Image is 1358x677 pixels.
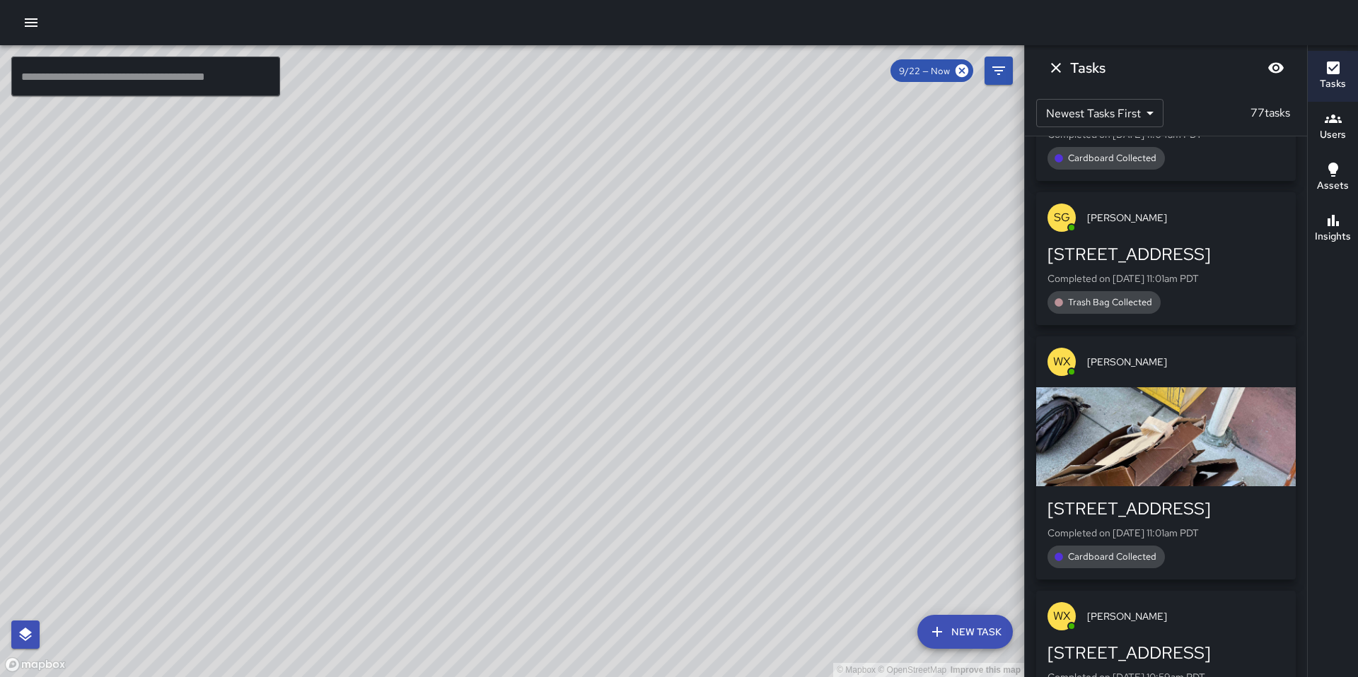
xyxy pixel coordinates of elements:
button: Filters [985,57,1013,85]
span: [PERSON_NAME] [1087,355,1284,369]
button: Blur [1262,54,1290,82]
span: [PERSON_NAME] [1087,211,1284,225]
p: SG [1054,209,1070,226]
span: Cardboard Collected [1060,551,1165,563]
span: Cardboard Collected [1060,152,1165,164]
p: 77 tasks [1245,105,1296,122]
h6: Tasks [1070,57,1105,79]
h6: Tasks [1320,76,1346,92]
button: Users [1308,102,1358,153]
p: WX [1053,608,1070,625]
button: Insights [1308,204,1358,254]
div: [STREET_ADDRESS] [1047,243,1284,266]
div: [STREET_ADDRESS] [1047,498,1284,520]
p: Completed on [DATE] 11:01am PDT [1047,271,1284,285]
h6: Users [1320,127,1346,143]
span: Trash Bag Collected [1060,296,1161,308]
button: New Task [917,615,1013,649]
button: WX[PERSON_NAME][STREET_ADDRESS]Completed on [DATE] 11:01am PDTCardboard Collected [1036,336,1296,579]
div: [STREET_ADDRESS] [1047,642,1284,664]
div: Newest Tasks First [1036,99,1163,127]
p: WX [1053,353,1070,370]
span: 9/22 — Now [890,65,958,77]
button: Dismiss [1042,54,1070,82]
button: SG[PERSON_NAME][STREET_ADDRESS]Completed on [DATE] 11:01am PDTTrash Bag Collected [1036,192,1296,325]
h6: Assets [1317,178,1349,194]
button: Assets [1308,153,1358,204]
h6: Insights [1315,229,1351,245]
p: Completed on [DATE] 11:01am PDT [1047,526,1284,540]
button: Tasks [1308,51,1358,102]
span: [PERSON_NAME] [1087,609,1284,623]
div: 9/22 — Now [890,59,973,82]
